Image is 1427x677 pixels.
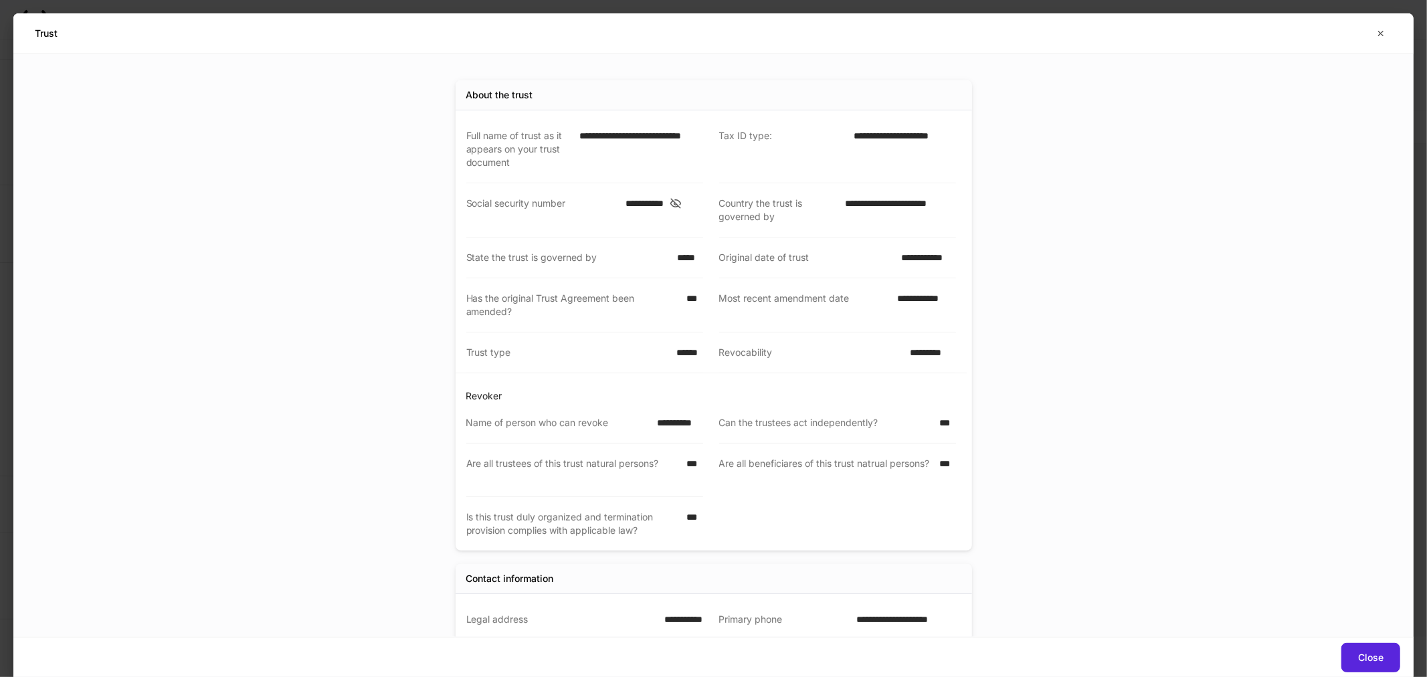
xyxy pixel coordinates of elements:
div: Legal address [466,613,622,653]
div: Full name of trust as it appears on your trust document [466,129,571,169]
div: Are all beneficiares of this trust natrual persons? [719,457,932,484]
button: Close [1341,643,1400,672]
p: Revoker [466,389,967,403]
div: Close [1358,653,1384,662]
div: Primary phone [719,613,849,654]
h5: Trust [35,27,58,40]
div: State the trust is governed by [466,251,669,264]
div: Trust type [466,346,669,359]
div: Name of person who can revoke [466,416,650,429]
div: Tax ID type: [719,129,846,169]
div: Are all trustees of this trust natural persons? [466,457,679,483]
div: Revocability [719,346,902,359]
div: Country the trust is governed by [719,197,838,223]
div: Contact information [466,572,554,585]
div: About the trust [466,88,533,102]
div: Most recent amendment date [719,292,890,318]
div: Social security number [466,197,618,223]
div: Can the trustees act independently? [719,416,932,429]
div: Has the original Trust Agreement been amended? [466,292,679,318]
div: Original date of trust [719,251,893,264]
div: Is this trust duly organized and termination provision complies with applicable law? [466,510,679,537]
